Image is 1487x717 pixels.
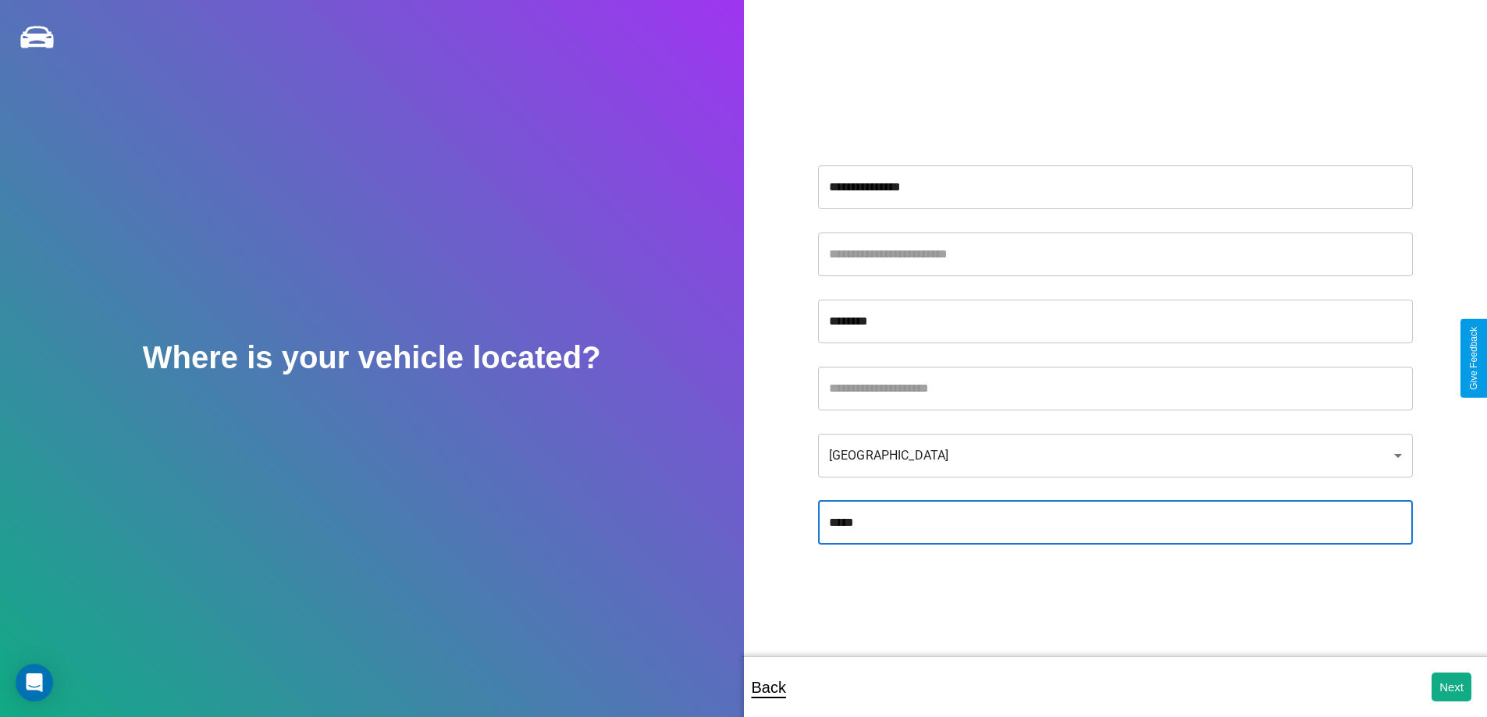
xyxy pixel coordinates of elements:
[16,664,53,701] div: Open Intercom Messenger
[752,673,786,701] p: Back
[1432,673,1471,701] button: Next
[143,340,601,375] h2: Where is your vehicle located?
[1468,327,1479,390] div: Give Feedback
[818,434,1413,477] div: [GEOGRAPHIC_DATA]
